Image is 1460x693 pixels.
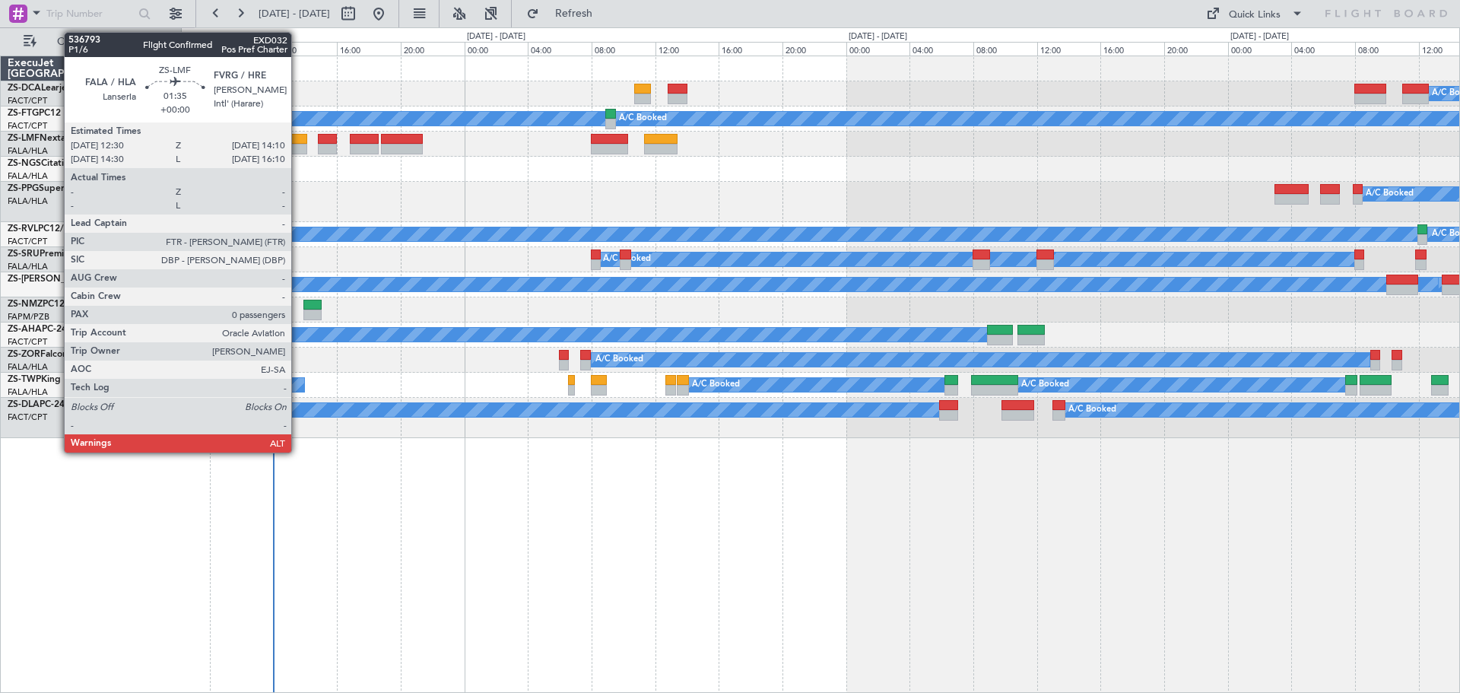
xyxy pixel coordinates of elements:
a: ZS-FTGPC12 [8,109,61,118]
div: 12:00 [1037,42,1101,56]
a: FALA/HLA [8,361,48,373]
a: ZS-NGSCitation Ultra [8,159,99,168]
span: ZS-[PERSON_NAME] [8,275,96,284]
span: Refresh [542,8,606,19]
a: ZS-TWPKing Air 260 [8,375,96,384]
div: A/C Booked [1068,399,1116,421]
a: FACT/CPT [8,236,47,247]
div: 20:00 [782,42,846,56]
div: 20:00 [401,42,465,56]
a: ZS-DCALearjet 45 [8,84,84,93]
span: ZS-LMF [8,134,40,143]
div: 04:00 [1291,42,1355,56]
button: Quick Links [1198,2,1311,26]
div: [DATE] - [DATE] [1230,30,1289,43]
a: ZS-DLAPC-24 [8,400,65,409]
div: 00:00 [1228,42,1292,56]
span: ZS-RVL [8,224,38,234]
button: Refresh [519,2,611,26]
a: FACT/CPT [8,95,47,106]
div: 12:00 [273,42,337,56]
div: 16:00 [719,42,782,56]
span: ZS-FTG [8,109,39,118]
div: A/C Booked [236,223,284,246]
div: A/C Booked [692,374,740,396]
span: Only With Activity [40,37,160,47]
a: ZS-PPGSuper King Air 200 [8,184,122,193]
div: 00:00 [846,42,910,56]
button: Only With Activity [17,30,165,54]
span: ZS-AHA [8,325,42,334]
div: 04:00 [528,42,592,56]
a: ZS-ZORFalcon 2000 [8,350,92,359]
div: 20:00 [1164,42,1228,56]
a: FALA/HLA [8,145,48,157]
a: FACT/CPT [8,336,47,348]
div: [DATE] - [DATE] [184,30,243,43]
a: FACT/CPT [8,412,47,423]
span: ZS-NGS [8,159,41,168]
a: ZS-RVLPC12/NG [8,224,78,234]
span: ZS-ZOR [8,350,40,359]
div: Quick Links [1229,8,1281,23]
a: FALA/HLA [8,196,48,207]
a: ZS-AHAPC-24 [8,325,67,334]
div: A/C Booked [595,348,643,371]
div: 12:00 [655,42,719,56]
a: FALA/HLA [8,170,48,182]
a: FACT/CPT [8,120,47,132]
span: ZS-NMZ [8,300,43,309]
div: A/C Booked [603,248,651,271]
input: Trip Number [46,2,134,25]
div: [DATE] - [DATE] [467,30,525,43]
span: [DATE] - [DATE] [259,7,330,21]
span: ZS-TWP [8,375,41,384]
a: FALA/HLA [8,261,48,272]
span: ZS-PPG [8,184,39,193]
a: ZS-NMZPC12 NGX [8,300,88,309]
span: ZS-DLA [8,400,40,409]
span: ZS-DCA [8,84,41,93]
div: A/C Booked [1021,374,1069,396]
div: 08:00 [1355,42,1419,56]
div: 16:00 [337,42,401,56]
a: ZS-LMFNextant 400XTi [8,134,107,143]
div: A/C Booked [619,107,667,130]
div: 00:00 [465,42,528,56]
div: 04:00 [909,42,973,56]
a: FAPM/PZB [8,311,49,323]
div: 08:00 [973,42,1037,56]
span: ZS-SRU [8,250,40,259]
a: ZS-SRUPremier I [8,250,78,259]
div: 08:00 [210,42,274,56]
div: 08:00 [592,42,655,56]
div: 16:00 [1100,42,1164,56]
a: ZS-[PERSON_NAME]CL601-3R [8,275,137,284]
div: A/C Booked [1366,183,1414,205]
div: [DATE] - [DATE] [849,30,907,43]
a: FALA/HLA [8,386,48,398]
